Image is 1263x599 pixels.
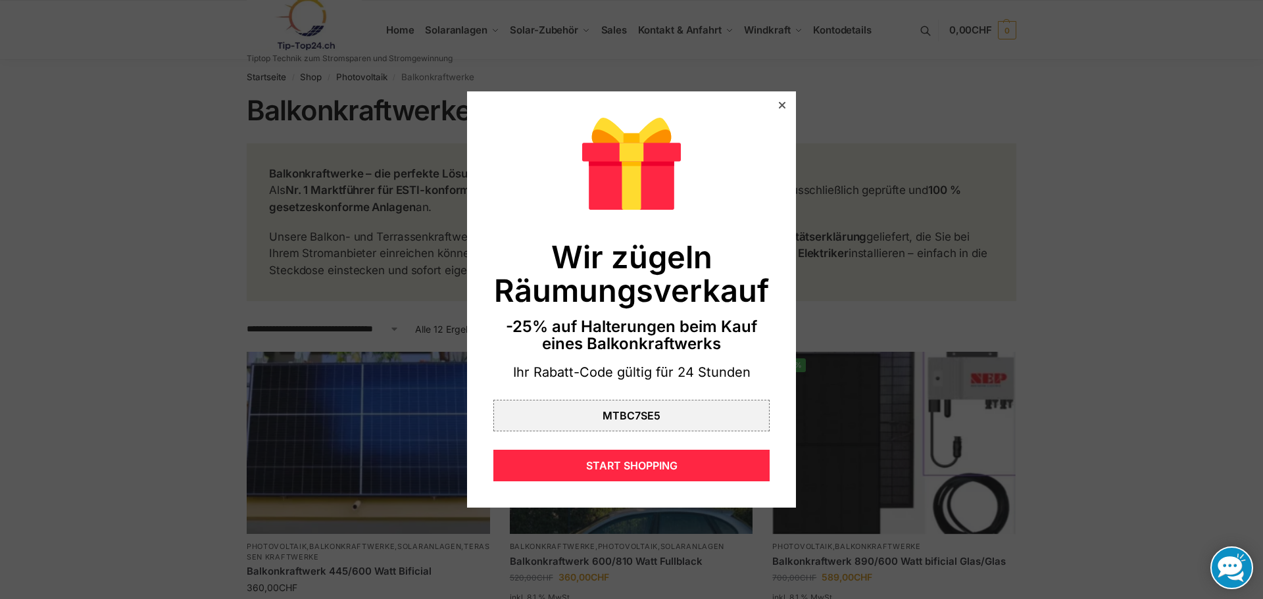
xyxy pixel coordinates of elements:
div: Ihr Rabatt-Code gültig für 24 Stunden [493,364,770,382]
div: MTBC7SE5 [603,410,660,421]
div: MTBC7SE5 [493,400,770,431]
div: START SHOPPING [493,450,770,481]
div: Wir zügeln Räumungsverkauf [493,240,770,308]
div: -25% auf Halterungen beim Kauf eines Balkonkraftwerks [493,318,770,353]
